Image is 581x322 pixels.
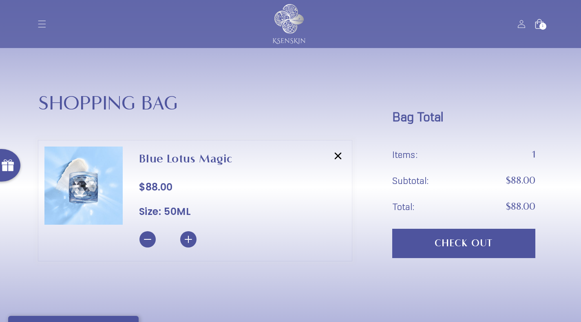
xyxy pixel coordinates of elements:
a: Blue Lotus Magic [139,147,308,171]
img: KSENSKIN White Logo [273,4,305,44]
h2: Bag Total [392,107,535,147]
summary: Menu [33,15,51,33]
button: Check out [392,229,535,258]
h2: Items: [392,147,418,163]
a: Remove Blue Lotus Magic - 50ML [331,149,345,163]
p: $88.00 [506,199,535,215]
h1: Shopping Bag [38,83,178,140]
h2: Subtotal: [392,173,429,189]
h2: Total: [392,199,414,215]
dd: 50ML [164,205,191,218]
span: $88.00 [139,180,172,194]
dt: Size: [139,205,161,218]
p: $88.00 [506,173,535,189]
span: 1 [532,149,535,160]
iframe: PayPal-paypal [392,274,535,291]
span: 1 [542,23,543,30]
input: Quantity for Blue Lotus Magic [156,231,180,251]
